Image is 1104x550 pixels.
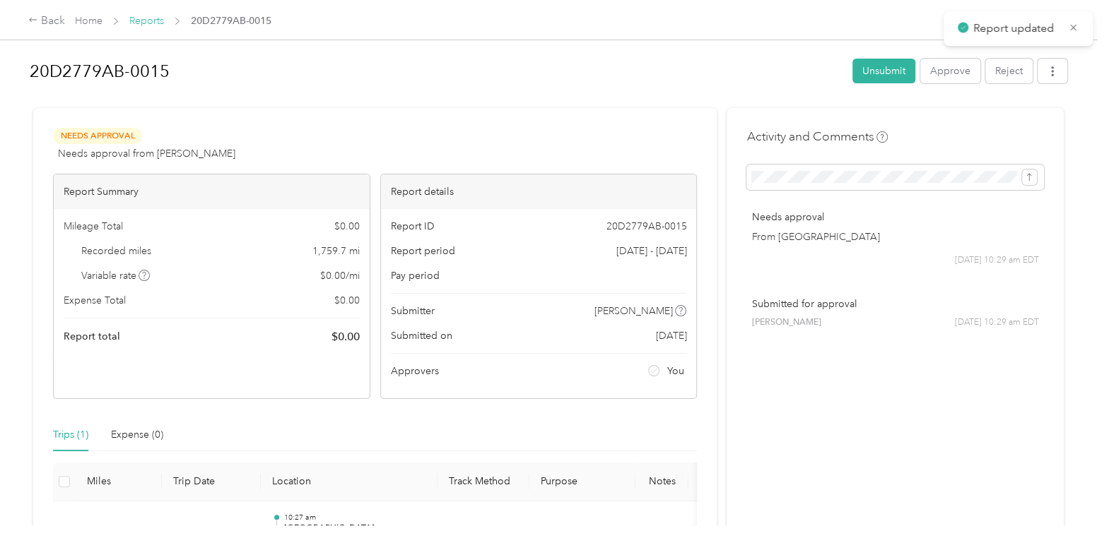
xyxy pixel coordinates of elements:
[751,316,821,329] span: [PERSON_NAME]
[955,316,1039,329] span: [DATE] 10:29 am EDT
[616,244,686,258] span: [DATE] - [DATE]
[283,513,426,522] p: 10:27 am
[655,328,686,343] span: [DATE]
[746,128,888,145] h4: Activity and Comments
[920,59,980,83] button: Approve
[191,13,271,28] span: 20D2779AB-0015
[54,174,370,209] div: Report Summary
[688,462,741,501] th: Tags
[75,15,102,27] a: Home
[283,522,426,535] p: [GEOGRAPHIC_DATA]
[391,328,452,343] span: Submitted on
[751,297,1039,311] p: Submitted for approval
[529,462,635,501] th: Purpose
[391,268,440,283] span: Pay period
[312,244,360,258] span: 1,759.7 mi
[334,219,360,234] span: $ 0.00
[438,462,529,501] th: Track Method
[391,304,435,318] span: Submitter
[64,219,123,234] span: Mileage Total
[58,146,235,161] span: Needs approval from [PERSON_NAME]
[331,328,360,345] span: $ 0.00
[28,13,65,30] div: Back
[973,20,1058,37] p: Report updated
[129,15,164,27] a: Reports
[162,462,261,501] th: Trip Date
[635,462,688,501] th: Notes
[76,462,162,501] th: Miles
[381,174,697,209] div: Report details
[1025,471,1104,550] iframe: Everlance-gr Chat Button Frame
[64,293,126,308] span: Expense Total
[667,364,684,378] span: You
[320,268,360,283] span: $ 0.00 / mi
[955,254,1039,267] span: [DATE] 10:29 am EDT
[334,293,360,308] span: $ 0.00
[111,427,163,443] div: Expense (0)
[53,427,88,443] div: Trips (1)
[751,210,1039,225] p: Needs approval
[81,268,151,283] span: Variable rate
[852,59,915,83] button: Unsubmit
[751,229,1039,244] p: From [GEOGRAPHIC_DATA]
[261,462,438,501] th: Location
[391,364,439,378] span: Approvers
[81,244,151,258] span: Recorded miles
[391,244,455,258] span: Report period
[64,329,120,344] span: Report total
[594,304,673,318] span: [PERSON_NAME]
[985,59,1033,83] button: Reject
[53,128,142,144] span: Needs Approval
[606,219,686,234] span: 20D2779AB-0015
[391,219,435,234] span: Report ID
[30,54,842,88] h1: 20D2779AB-0015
